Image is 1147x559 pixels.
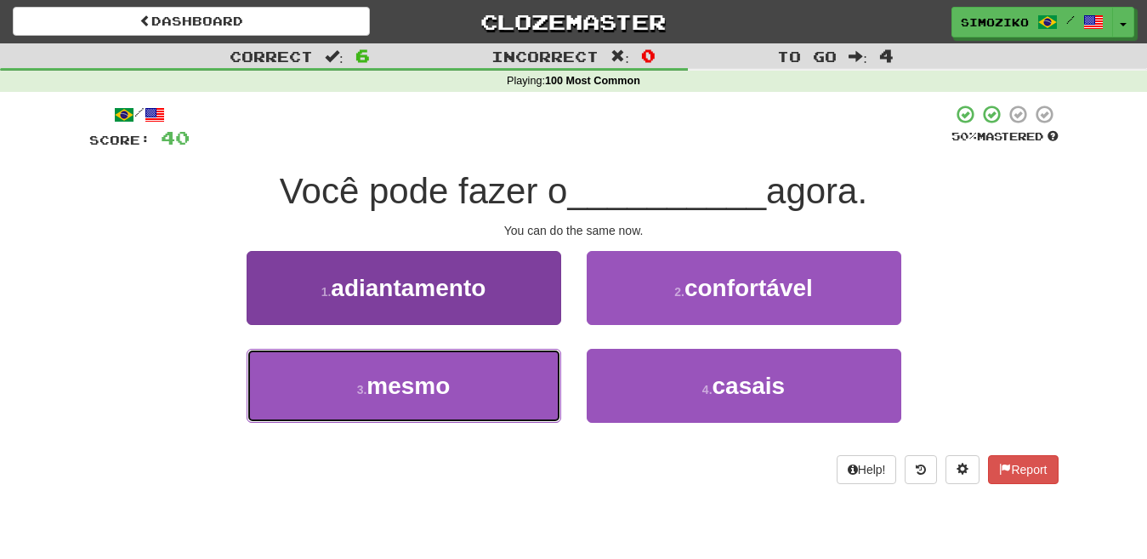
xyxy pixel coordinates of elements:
[961,14,1029,30] span: simoziko
[951,129,1059,145] div: Mastered
[849,49,867,64] span: :
[13,7,370,36] a: Dashboard
[587,349,901,423] button: 4.casais
[321,285,332,299] small: 1 .
[951,7,1113,37] a: simoziko /
[988,455,1058,484] button: Report
[777,48,837,65] span: To go
[89,133,150,147] span: Score:
[247,349,561,423] button: 3.mesmo
[702,383,713,396] small: 4 .
[766,171,867,211] span: agora.
[837,455,897,484] button: Help!
[161,127,190,148] span: 40
[395,7,752,37] a: Clozemaster
[713,373,786,399] span: casais
[674,285,684,299] small: 2 .
[355,45,370,66] span: 6
[230,48,313,65] span: Correct
[951,129,977,143] span: 50 %
[247,251,561,325] button: 1.adiantamento
[879,45,894,66] span: 4
[325,49,344,64] span: :
[1066,14,1075,26] span: /
[587,251,901,325] button: 2.confortável
[491,48,599,65] span: Incorrect
[545,75,640,87] strong: 100 Most Common
[280,171,568,211] span: Você pode fazer o
[610,49,629,64] span: :
[684,275,813,301] span: confortável
[567,171,766,211] span: __________
[331,275,485,301] span: adiantamento
[357,383,367,396] small: 3 .
[641,45,656,66] span: 0
[89,222,1059,239] div: You can do the same now.
[366,373,450,399] span: mesmo
[89,104,190,125] div: /
[905,455,937,484] button: Round history (alt+y)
